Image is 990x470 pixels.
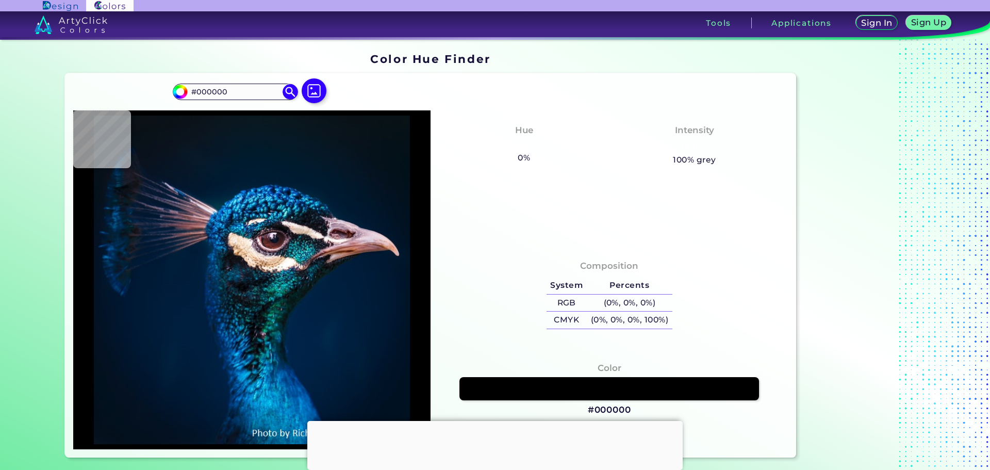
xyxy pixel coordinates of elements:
[514,151,534,165] h5: 0%
[580,258,638,273] h4: Composition
[587,295,672,312] h5: (0%, 0%, 0%)
[43,1,77,11] img: ArtyClick Design logo
[911,18,946,26] h5: Sign Up
[771,19,832,27] h3: Applications
[675,123,714,138] h4: Intensity
[800,49,929,462] iframe: Advertisement
[515,123,533,138] h4: Hue
[861,19,892,27] h5: Sign In
[187,85,283,99] input: type color..
[906,15,951,30] a: Sign Up
[35,15,107,34] img: logo_artyclick_colors_white.svg
[307,421,683,467] iframe: Advertisement
[78,116,425,444] img: img_pavlin.jpg
[370,51,490,67] h1: Color Hue Finder
[588,404,631,416] h3: #000000
[547,277,587,294] h5: System
[587,277,672,294] h5: Percents
[547,312,587,329] h5: CMYK
[302,78,326,103] img: icon picture
[283,84,298,100] img: icon search
[677,139,712,152] h3: None
[598,361,621,376] h4: Color
[856,15,898,30] a: Sign In
[587,312,672,329] h5: (0%, 0%, 0%, 100%)
[507,139,541,152] h3: None
[547,295,587,312] h5: RGB
[706,19,731,27] h3: Tools
[673,153,716,167] h5: 100% grey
